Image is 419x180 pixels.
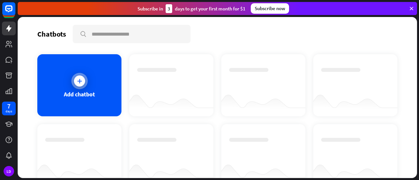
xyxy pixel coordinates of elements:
button: Open LiveChat chat widget [5,3,25,22]
div: days [6,109,12,114]
div: 3 [166,4,172,13]
a: 7 days [2,102,16,115]
div: 7 [7,103,10,109]
div: Subscribe in days to get your first month for $1 [137,4,246,13]
div: Chatbots [37,29,66,39]
div: Add chatbot [64,90,95,98]
div: LD [4,166,14,176]
div: Subscribe now [251,3,289,14]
